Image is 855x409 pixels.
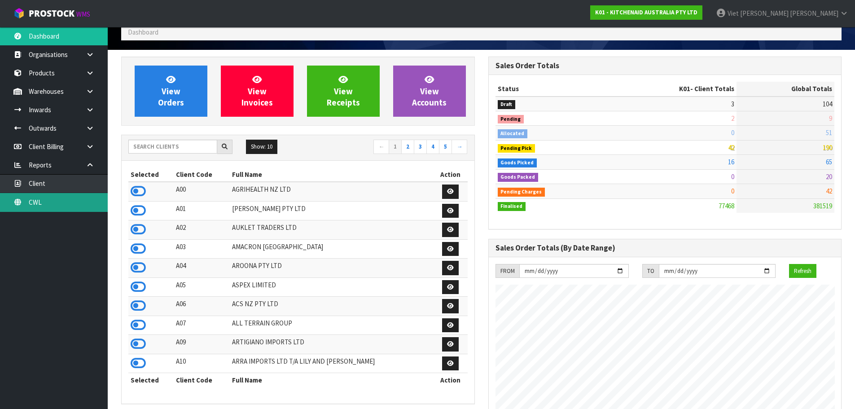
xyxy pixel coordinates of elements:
[174,335,230,354] td: A09
[731,114,734,123] span: 2
[230,259,433,278] td: AROONA PTY LTD
[823,143,832,152] span: 190
[174,354,230,373] td: A10
[590,5,702,20] a: K01 - KITCHENAID AUSTRALIA PTY LTD
[241,74,273,108] span: View Invoices
[246,140,277,154] button: Show: 10
[230,297,433,316] td: ACS NZ PTY LTD
[728,9,789,18] span: Viet [PERSON_NAME]
[642,264,659,278] div: TO
[305,140,468,155] nav: Page navigation
[174,182,230,201] td: A00
[731,187,734,195] span: 0
[307,66,380,117] a: ViewReceipts
[230,335,433,354] td: ARTIGIANO IMPORTS LTD
[327,74,360,108] span: View Receipts
[826,172,832,181] span: 20
[76,10,90,18] small: WMS
[174,316,230,335] td: A07
[174,167,230,182] th: Client Code
[174,239,230,259] td: A03
[230,373,433,387] th: Full Name
[135,66,207,117] a: ViewOrders
[595,9,697,16] strong: K01 - KITCHENAID AUSTRALIA PTY LTD
[426,140,439,154] a: 4
[495,62,835,70] h3: Sales Order Totals
[728,158,734,166] span: 16
[498,173,539,182] span: Goods Packed
[495,82,608,96] th: Status
[607,82,737,96] th: - Client Totals
[498,188,545,197] span: Pending Charges
[13,8,25,19] img: cube-alt.png
[498,202,526,211] span: Finalised
[230,167,433,182] th: Full Name
[679,84,690,93] span: K01
[434,373,468,387] th: Action
[230,316,433,335] td: ALL TERRAIN GROUP
[230,277,433,297] td: ASPEX LIMITED
[128,28,158,36] span: Dashboard
[174,373,230,387] th: Client Code
[498,158,537,167] span: Goods Picked
[230,354,433,373] td: ARRA IMPORTS LTD T/A LILY AND [PERSON_NAME]
[401,140,414,154] a: 2
[412,74,447,108] span: View Accounts
[829,114,832,123] span: 9
[174,201,230,220] td: A01
[158,74,184,108] span: View Orders
[389,140,402,154] a: 1
[826,187,832,195] span: 42
[826,158,832,166] span: 65
[128,140,217,154] input: Search clients
[790,9,838,18] span: [PERSON_NAME]
[731,128,734,137] span: 0
[495,244,835,252] h3: Sales Order Totals (By Date Range)
[731,100,734,108] span: 3
[789,264,816,278] button: Refresh
[813,202,832,210] span: 381519
[373,140,389,154] a: ←
[439,140,452,154] a: 5
[719,202,734,210] span: 77468
[731,172,734,181] span: 0
[498,129,528,138] span: Allocated
[434,167,468,182] th: Action
[174,259,230,278] td: A04
[128,373,174,387] th: Selected
[174,220,230,240] td: A02
[826,128,832,137] span: 51
[498,115,524,124] span: Pending
[393,66,466,117] a: ViewAccounts
[174,297,230,316] td: A06
[495,264,519,278] div: FROM
[737,82,834,96] th: Global Totals
[230,201,433,220] td: [PERSON_NAME] PTY LTD
[128,167,174,182] th: Selected
[498,144,535,153] span: Pending Pick
[230,220,433,240] td: AUKLET TRADERS LTD
[230,239,433,259] td: AMACRON [GEOGRAPHIC_DATA]
[174,277,230,297] td: A05
[823,100,832,108] span: 104
[414,140,427,154] a: 3
[29,8,75,19] span: ProStock
[498,100,516,109] span: Draft
[728,143,734,152] span: 42
[452,140,467,154] a: →
[221,66,294,117] a: ViewInvoices
[230,182,433,201] td: AGRIHEALTH NZ LTD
